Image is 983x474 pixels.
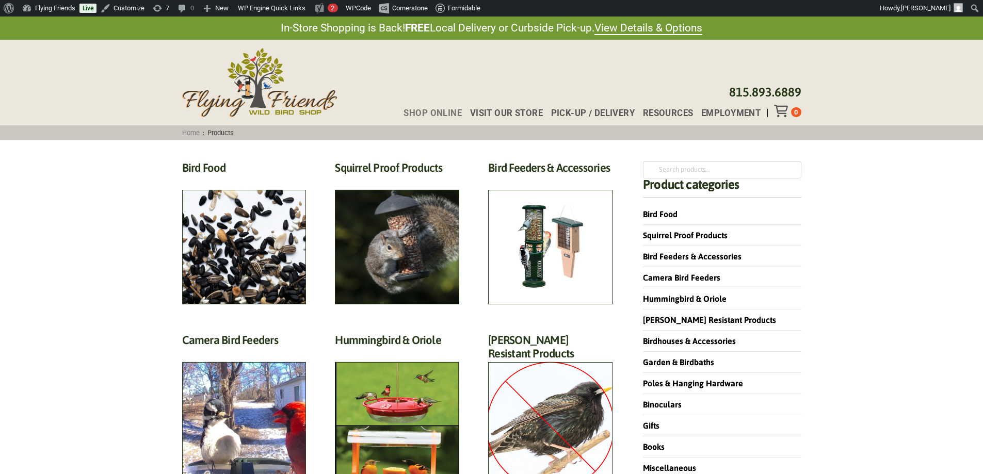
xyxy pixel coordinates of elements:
input: Search products… [643,161,801,178]
a: Gifts [643,421,659,430]
a: Birdhouses & Accessories [643,336,736,346]
a: Live [79,4,96,13]
h2: Squirrel Proof Products [335,161,459,180]
span: In-Store Shopping is Back! Local Delivery or Curbside Pick-up. [281,21,702,36]
a: Resources [635,109,693,118]
h2: Camera Bird Feeders [182,333,307,352]
a: Books [643,442,665,451]
span: 2 [331,4,334,12]
img: Flying Friends Wild Bird Shop Logo [182,48,337,117]
a: Binoculars [643,400,682,409]
a: [PERSON_NAME] Resistant Products [643,315,776,324]
h2: Bird Feeders & Accessories [488,161,613,180]
h2: Hummingbird & Oriole [335,333,459,352]
span: Visit Our Store [470,109,543,118]
a: Shop Online [395,109,461,118]
h2: [PERSON_NAME] Resistant Products [488,333,613,366]
span: [PERSON_NAME] [901,4,950,12]
a: Garden & Birdbaths [643,357,714,367]
span: Products [204,129,237,137]
a: Hummingbird & Oriole [643,294,727,303]
a: Bird Feeders & Accessories [643,252,742,261]
span: 0 [794,108,798,116]
a: Poles & Hanging Hardware [643,379,743,388]
a: Camera Bird Feeders [643,273,720,282]
div: Toggle Off Canvas Content [774,105,791,117]
span: Shop Online [404,109,462,118]
h2: Bird Food [182,161,307,180]
span: Employment [701,109,761,118]
a: Bird Food [643,209,678,219]
a: Visit Our Store [462,109,543,118]
a: Employment [693,109,761,118]
a: Visit product category Squirrel Proof Products [335,161,459,304]
a: 815.893.6889 [729,85,801,99]
a: Miscellaneous [643,463,696,472]
a: Visit product category Bird Food [182,161,307,304]
a: Visit product category Bird Feeders & Accessories [488,161,613,304]
span: : [179,129,237,137]
a: Squirrel Proof Products [643,231,728,240]
span: Pick-up / Delivery [551,109,635,118]
span: Resources [643,109,694,118]
a: Home [179,129,203,137]
a: View Details & Options [594,22,702,35]
h4: Product categories [643,178,801,198]
strong: FREE [405,22,430,34]
a: Pick-up / Delivery [543,109,635,118]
